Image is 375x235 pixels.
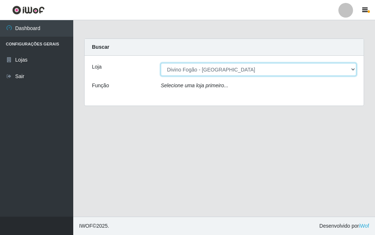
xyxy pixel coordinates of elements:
[12,5,45,15] img: CoreUI Logo
[161,82,228,88] i: Selecione uma loja primeiro...
[92,44,109,50] strong: Buscar
[92,82,109,89] label: Função
[92,63,101,71] label: Loja
[79,222,109,230] span: © 2025 .
[79,223,93,229] span: IWOF
[359,223,369,229] a: iWof
[319,222,369,230] span: Desenvolvido por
